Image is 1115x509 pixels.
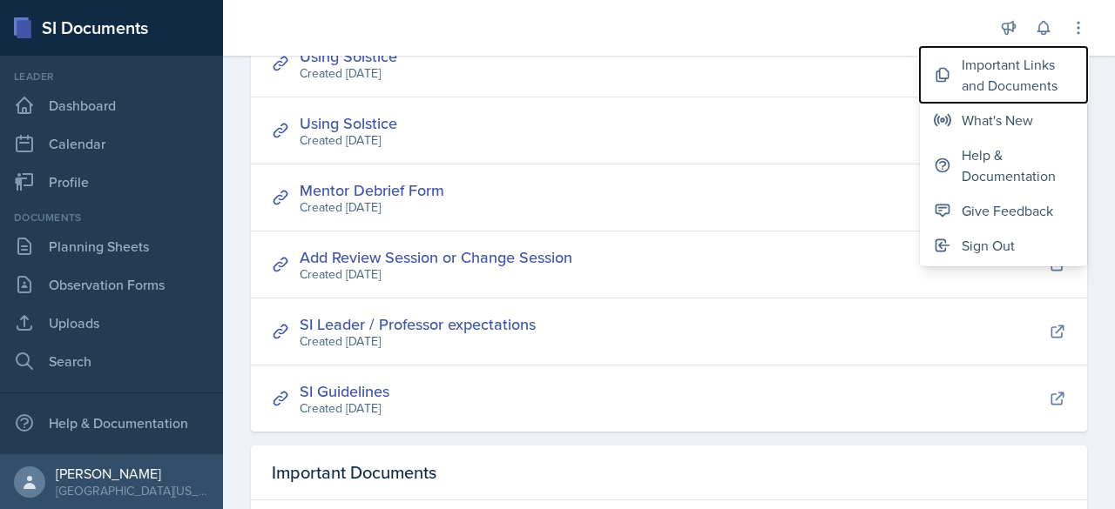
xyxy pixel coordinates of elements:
[300,399,389,418] div: Created [DATE]
[962,235,1015,256] div: Sign Out
[920,103,1087,137] button: What's New
[7,344,216,378] a: Search
[7,229,216,264] a: Planning Sheets
[920,193,1087,228] button: Give Feedback
[300,179,444,201] a: Mentor Debrief Form
[300,380,389,402] a: SI Guidelines
[962,144,1073,186] div: Help & Documentation
[300,131,397,150] div: Created [DATE]
[300,265,572,284] div: Created [DATE]
[920,47,1087,103] button: Important Links and Documents
[7,88,216,123] a: Dashboard
[962,110,1033,131] div: What's New
[962,200,1053,221] div: Give Feedback
[7,126,216,161] a: Calendar
[7,405,216,440] div: Help & Documentation
[300,112,397,134] a: Using Solstice
[56,465,209,482] div: [PERSON_NAME]
[56,482,209,499] div: [GEOGRAPHIC_DATA][US_STATE]
[7,69,216,84] div: Leader
[272,459,436,486] span: Important Documents
[300,246,572,268] a: Add Review Session or Change Session
[7,305,216,340] a: Uploads
[300,313,536,335] a: SI Leader / Professor expectations
[300,198,444,217] div: Created [DATE]
[7,267,216,302] a: Observation Forms
[7,210,216,225] div: Documents
[962,54,1073,96] div: Important Links and Documents
[300,45,397,67] a: Using Solstice
[300,332,536,351] div: Created [DATE]
[920,228,1087,263] button: Sign Out
[300,64,397,83] div: Created [DATE]
[7,164,216,199] a: Profile
[920,137,1087,193] button: Help & Documentation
